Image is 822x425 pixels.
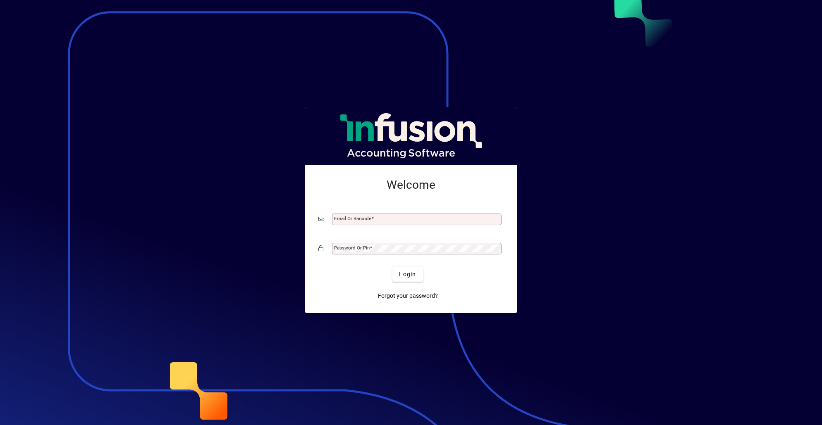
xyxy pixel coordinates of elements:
[334,245,370,251] mat-label: Password or Pin
[378,292,438,300] span: Forgot your password?
[318,178,504,192] h2: Welcome
[399,270,416,279] span: Login
[392,267,423,282] button: Login
[375,288,441,303] a: Forgot your password?
[334,216,371,221] mat-label: Email or Barcode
